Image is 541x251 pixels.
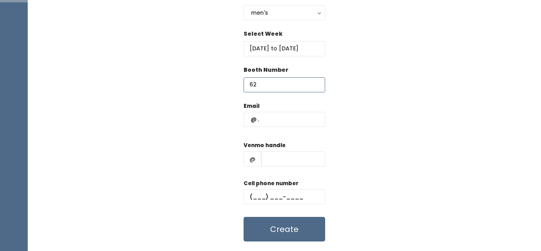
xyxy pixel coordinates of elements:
label: Select Week [244,30,282,38]
label: Cell phone number [244,180,299,188]
label: Email [244,102,259,110]
input: @ . [244,112,325,127]
label: Booth Number [244,66,288,74]
button: Create [244,217,325,241]
input: (___) ___-____ [244,189,325,204]
span: @ [244,151,261,167]
label: Venmo handle [244,142,286,149]
div: men's [251,8,318,17]
input: Select week [244,41,325,56]
input: Booth Number [244,77,325,92]
button: men's [244,5,325,20]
